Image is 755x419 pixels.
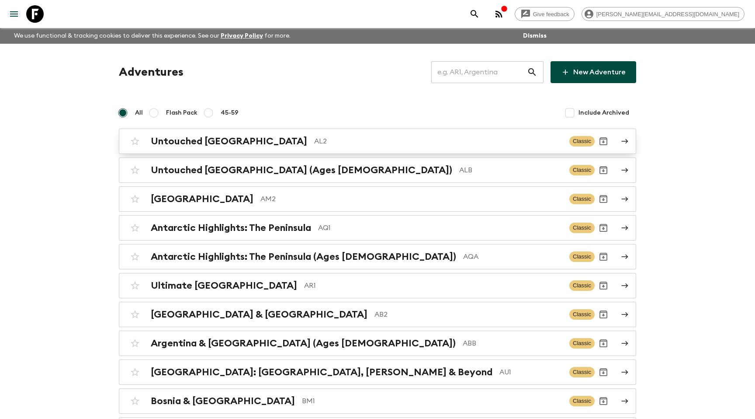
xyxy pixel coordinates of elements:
[166,108,197,117] span: Flash Pack
[592,11,744,17] span: [PERSON_NAME][EMAIL_ADDRESS][DOMAIN_NAME]
[595,335,612,352] button: Archive
[119,273,636,298] a: Ultimate [GEOGRAPHIC_DATA]AR1ClassicArchive
[151,395,295,407] h2: Bosnia & [GEOGRAPHIC_DATA]
[582,7,745,21] div: [PERSON_NAME][EMAIL_ADDRESS][DOMAIN_NAME]
[304,280,562,291] p: AR1
[569,280,595,291] span: Classic
[260,194,562,204] p: AM2
[569,194,595,204] span: Classic
[595,190,612,208] button: Archive
[302,396,562,406] p: BM1
[119,215,636,241] a: Antarctic Highlights: The PeninsulaAQ1ClassicArchive
[515,7,575,21] a: Give feedback
[119,129,636,154] a: Untouched [GEOGRAPHIC_DATA]AL2ClassicArchive
[5,5,23,23] button: menu
[314,136,562,147] p: AL2
[151,309,367,320] h2: [GEOGRAPHIC_DATA] & [GEOGRAPHIC_DATA]
[151,251,456,262] h2: Antarctic Highlights: The Peninsula (Ages [DEMOGRAPHIC_DATA])
[569,251,595,262] span: Classic
[569,223,595,233] span: Classic
[569,396,595,406] span: Classic
[595,306,612,323] button: Archive
[151,164,452,176] h2: Untouched [GEOGRAPHIC_DATA] (Ages [DEMOGRAPHIC_DATA])
[499,367,562,377] p: AU1
[569,338,595,349] span: Classic
[459,165,562,175] p: ALB
[463,338,562,349] p: ABB
[119,244,636,269] a: Antarctic Highlights: The Peninsula (Ages [DEMOGRAPHIC_DATA])AQAClassicArchive
[135,108,143,117] span: All
[595,363,612,381] button: Archive
[119,302,636,327] a: [GEOGRAPHIC_DATA] & [GEOGRAPHIC_DATA]AB2ClassicArchive
[569,136,595,147] span: Classic
[151,193,253,205] h2: [GEOGRAPHIC_DATA]
[595,248,612,265] button: Archive
[119,157,636,183] a: Untouched [GEOGRAPHIC_DATA] (Ages [DEMOGRAPHIC_DATA])ALBClassicArchive
[569,165,595,175] span: Classic
[151,338,456,349] h2: Argentina & [GEOGRAPHIC_DATA] (Ages [DEMOGRAPHIC_DATA])
[374,309,562,320] p: AB2
[595,133,612,150] button: Archive
[151,367,492,378] h2: [GEOGRAPHIC_DATA]: [GEOGRAPHIC_DATA], [PERSON_NAME] & Beyond
[119,331,636,356] a: Argentina & [GEOGRAPHIC_DATA] (Ages [DEMOGRAPHIC_DATA])ABBClassicArchive
[119,360,636,385] a: [GEOGRAPHIC_DATA]: [GEOGRAPHIC_DATA], [PERSON_NAME] & BeyondAU1ClassicArchive
[221,108,239,117] span: 45-59
[595,161,612,179] button: Archive
[463,251,562,262] p: AQA
[466,5,483,23] button: search adventures
[119,63,184,81] h1: Adventures
[528,11,574,17] span: Give feedback
[521,30,549,42] button: Dismiss
[595,219,612,237] button: Archive
[221,33,263,39] a: Privacy Policy
[578,108,629,117] span: Include Archived
[151,136,307,147] h2: Untouched [GEOGRAPHIC_DATA]
[151,222,311,234] h2: Antarctic Highlights: The Peninsula
[551,61,636,83] a: New Adventure
[10,28,294,44] p: We use functional & tracking cookies to deliver this experience. See our for more.
[569,367,595,377] span: Classic
[318,223,562,233] p: AQ1
[595,277,612,294] button: Archive
[431,60,527,84] input: e.g. AR1, Argentina
[151,280,297,291] h2: Ultimate [GEOGRAPHIC_DATA]
[119,186,636,212] a: [GEOGRAPHIC_DATA]AM2ClassicArchive
[595,392,612,410] button: Archive
[119,388,636,414] a: Bosnia & [GEOGRAPHIC_DATA]BM1ClassicArchive
[569,309,595,320] span: Classic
